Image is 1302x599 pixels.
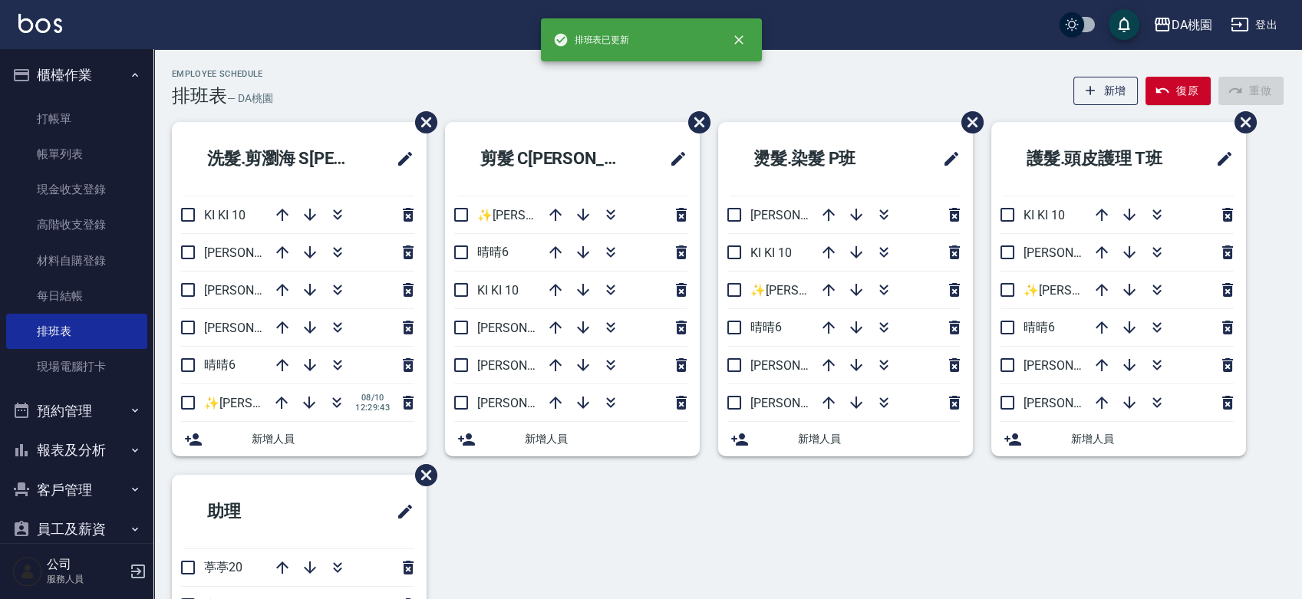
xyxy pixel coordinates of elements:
span: KI KI 10 [204,208,246,222]
div: 新增人員 [445,422,700,456]
span: [PERSON_NAME]8 [1023,358,1122,373]
div: 新增人員 [991,422,1246,456]
h2: 剪髮 C[PERSON_NAME] [457,131,649,186]
a: 排班表 [6,314,147,349]
span: 刪除班表 [404,100,440,145]
button: 預約管理 [6,391,147,431]
span: KI KI 10 [477,283,519,298]
span: ✨[PERSON_NAME][PERSON_NAME] ✨16 [750,283,982,298]
span: [PERSON_NAME]8 [204,321,303,335]
a: 帳單列表 [6,137,147,172]
h5: 公司 [47,557,125,572]
button: 櫃檯作業 [6,55,147,95]
span: 晴晴6 [477,245,509,259]
a: 打帳單 [6,101,147,137]
span: 08/10 [355,393,390,403]
span: [PERSON_NAME]3 [1023,245,1122,260]
span: 排班表已更新 [553,32,630,48]
span: 刪除班表 [950,100,986,145]
span: [PERSON_NAME]3 [204,283,303,298]
span: ✨[PERSON_NAME][PERSON_NAME] ✨16 [1023,283,1255,298]
span: KI KI 10 [1023,208,1065,222]
h2: 洗髮.剪瀏海 S[PERSON_NAME] [184,131,376,186]
img: Person [12,556,43,587]
span: 修改班表的標題 [1206,140,1234,177]
span: [PERSON_NAME]5 [477,358,576,373]
h2: 燙髮.染髮 P班 [730,131,906,186]
span: 修改班表的標題 [933,140,961,177]
button: close [722,23,756,57]
span: 修改班表的標題 [387,493,414,530]
button: DA桃園 [1147,9,1218,41]
button: 復原 [1145,77,1211,105]
span: 修改班表的標題 [660,140,687,177]
a: 每日結帳 [6,278,147,314]
span: 晴晴6 [204,357,236,372]
a: 材料自購登錄 [6,243,147,278]
img: Logo [18,14,62,33]
span: 晴晴6 [750,320,782,334]
span: [PERSON_NAME]5 [750,396,849,410]
span: 修改班表的標題 [387,140,414,177]
span: 刪除班表 [1223,100,1259,145]
div: 新增人員 [718,422,973,456]
h3: 排班表 [172,85,227,107]
span: ✨[PERSON_NAME][PERSON_NAME] ✨16 [477,208,709,222]
button: 員工及薪資 [6,509,147,549]
span: 新增人員 [525,431,687,447]
span: 葶葶20 [204,560,242,574]
span: 12:29:43 [355,403,390,413]
div: 新增人員 [172,422,427,456]
span: 新增人員 [1071,431,1234,447]
span: 刪除班表 [677,100,713,145]
span: 新增人員 [252,431,414,447]
span: 晴晴6 [1023,320,1055,334]
h2: 助理 [184,484,325,539]
span: [PERSON_NAME]8 [750,208,849,222]
button: 登出 [1225,11,1284,39]
h2: 護髮.頭皮護理 T班 [1004,131,1195,186]
a: 高階收支登錄 [6,207,147,242]
span: [PERSON_NAME]8 [477,321,576,335]
a: 現場電腦打卡 [6,349,147,384]
a: 現金收支登錄 [6,172,147,207]
div: DA桃園 [1172,15,1212,35]
span: [PERSON_NAME]5 [204,245,303,260]
span: KI KI 10 [750,245,792,260]
span: [PERSON_NAME]5 [1023,396,1122,410]
span: ✨[PERSON_NAME][PERSON_NAME] ✨16 [204,396,436,410]
p: 服務人員 [47,572,125,586]
h6: — DA桃園 [227,91,273,107]
span: [PERSON_NAME]3 [750,358,849,373]
button: save [1109,9,1139,40]
h2: Employee Schedule [172,69,273,79]
span: 新增人員 [798,431,961,447]
button: 新增 [1073,77,1139,105]
button: 客戶管理 [6,470,147,510]
span: 刪除班表 [404,453,440,498]
button: 報表及分析 [6,430,147,470]
span: [PERSON_NAME]3 [477,396,576,410]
